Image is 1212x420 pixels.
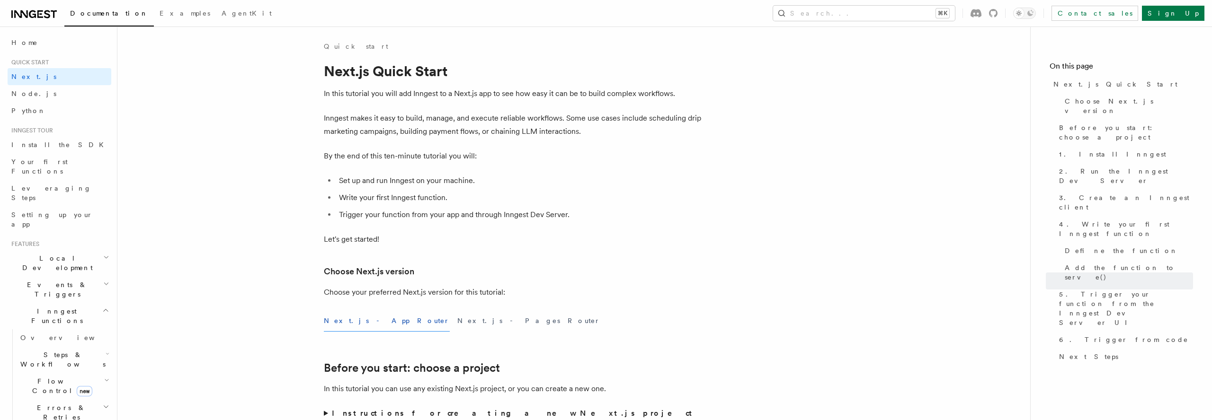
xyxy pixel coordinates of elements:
[11,107,46,114] span: Python
[11,73,56,80] span: Next.js
[11,38,38,47] span: Home
[1053,79,1177,89] span: Next.js Quick Start
[1059,149,1166,159] span: 1. Install Inngest
[8,240,39,248] span: Features
[11,184,91,201] span: Leveraging Steps
[1059,166,1193,185] span: 2. Run the Inngest Dev Server
[222,9,272,17] span: AgentKit
[8,250,111,276] button: Local Development
[17,346,111,373] button: Steps & Workflows
[8,68,111,85] a: Next.js
[8,34,111,51] a: Home
[324,149,703,163] p: By the end of this ten-minute tutorial you will:
[8,280,103,299] span: Events & Triggers
[324,382,703,395] p: In this tutorial you can use any existing Next.js project, or you can create a new one.
[1059,289,1193,327] span: 5. Trigger your function from the Inngest Dev Server UI
[8,276,111,303] button: Events & Triggers
[11,158,68,175] span: Your first Functions
[324,112,703,138] p: Inngest makes it easy to build, manage, and execute reliable workflows. Some use cases include sc...
[1013,8,1036,19] button: Toggle dark mode
[17,373,111,399] button: Flow Controlnew
[8,153,111,180] a: Your first Functions
[1055,216,1193,242] a: 4. Write your first Inngest function
[11,211,93,228] span: Setting up your app
[1050,61,1193,76] h4: On this page
[1059,123,1193,142] span: Before you start: choose a project
[1065,246,1178,255] span: Define the function
[1059,219,1193,238] span: 4. Write your first Inngest function
[11,141,109,149] span: Install the SDK
[8,136,111,153] a: Install the SDK
[1061,93,1193,119] a: Choose Next.js version
[8,206,111,233] a: Setting up your app
[17,350,106,369] span: Steps & Workflows
[216,3,277,26] a: AgentKit
[1055,163,1193,189] a: 2. Run the Inngest Dev Server
[70,9,148,17] span: Documentation
[64,3,154,26] a: Documentation
[1065,263,1193,282] span: Add the function to serve()
[1055,286,1193,331] a: 5. Trigger your function from the Inngest Dev Server UI
[1065,96,1193,115] span: Choose Next.js version
[773,6,955,21] button: Search...⌘K
[1055,348,1193,365] a: Next Steps
[324,286,703,299] p: Choose your preferred Next.js version for this tutorial:
[17,376,104,395] span: Flow Control
[8,306,102,325] span: Inngest Functions
[324,265,414,278] a: Choose Next.js version
[336,174,703,187] li: Set up and run Inngest on your machine.
[336,208,703,221] li: Trigger your function from your app and through Inngest Dev Server.
[1061,242,1193,259] a: Define the function
[8,85,111,102] a: Node.js
[8,102,111,119] a: Python
[8,127,53,134] span: Inngest tour
[8,180,111,206] a: Leveraging Steps
[17,329,111,346] a: Overview
[1061,259,1193,286] a: Add the function to serve()
[324,310,450,332] button: Next.js - App Router
[1059,352,1118,361] span: Next Steps
[332,409,696,418] strong: Instructions for creating a new Next.js project
[11,90,56,97] span: Node.js
[160,9,210,17] span: Examples
[324,62,703,79] h1: Next.js Quick Start
[20,334,118,341] span: Overview
[457,310,600,332] button: Next.js - Pages Router
[154,3,216,26] a: Examples
[1055,146,1193,163] a: 1. Install Inngest
[1059,193,1193,212] span: 3. Create an Inngest client
[1142,6,1204,21] a: Sign Up
[324,87,703,100] p: In this tutorial you will add Inngest to a Next.js app to see how easy it can be to build complex...
[1052,6,1138,21] a: Contact sales
[1055,331,1193,348] a: 6. Trigger from code
[8,303,111,329] button: Inngest Functions
[324,407,703,420] summary: Instructions for creating a new Next.js project
[936,9,949,18] kbd: ⌘K
[1055,119,1193,146] a: Before you start: choose a project
[77,386,92,396] span: new
[324,233,703,246] p: Let's get started!
[336,191,703,204] li: Write your first Inngest function.
[8,59,49,66] span: Quick start
[324,42,388,51] a: Quick start
[1055,189,1193,216] a: 3. Create an Inngest client
[8,254,103,272] span: Local Development
[324,361,500,375] a: Before you start: choose a project
[1059,335,1188,344] span: 6. Trigger from code
[1050,76,1193,93] a: Next.js Quick Start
